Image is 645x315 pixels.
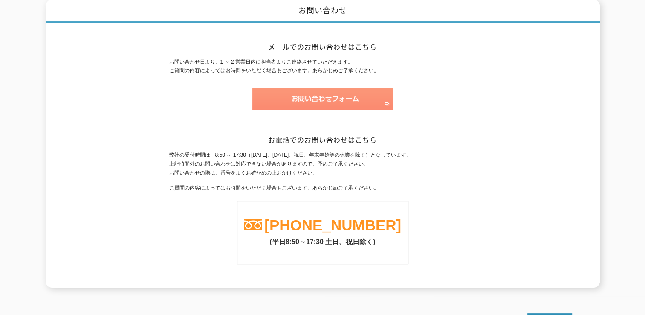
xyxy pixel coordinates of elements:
[252,88,393,110] img: お問い合わせフォーム
[169,184,476,192] p: ご質問の内容によってはお時間をいただく場合もございます。あらかじめご了承ください。
[252,102,393,108] a: お問い合わせフォーム
[169,135,476,144] h2: お電話でのお問い合わせはこちら
[169,42,476,51] h2: メールでのお問い合わせはこちら
[169,58,476,76] p: お問い合わせ日より、1 ～ 2 営業日内に担当者よりご連絡させていただきます。 ご質問の内容によってはお時間をいただく場合もございます。あらかじめご了承ください。
[264,217,401,233] a: [PHONE_NUMBER]
[237,233,408,247] p: (平日8:50～17:30 土日、祝日除く)
[169,151,476,177] p: 弊社の受付時間は、8:50 ～ 17:30（[DATE]、[DATE]、祝日、年末年始等の休業を除く）となっています。 上記時間外のお問い合わせは対応できない場合がありますので、予めご了承くださ...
